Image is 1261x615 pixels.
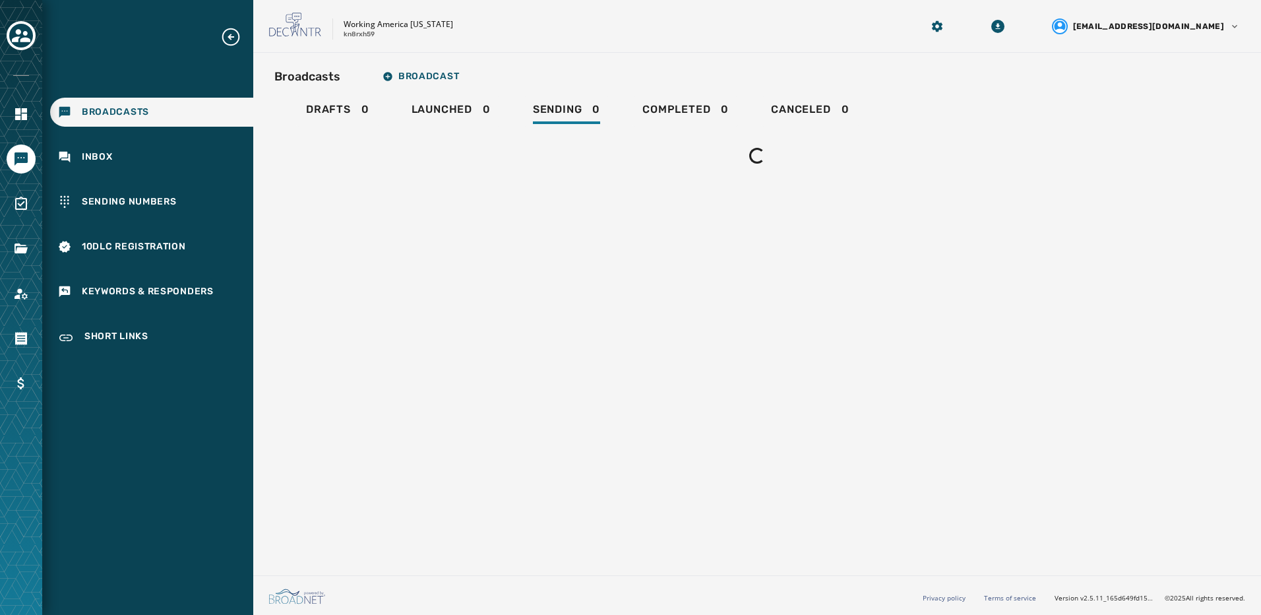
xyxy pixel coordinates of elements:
[522,96,611,127] a: Sending0
[82,240,186,253] span: 10DLC Registration
[7,369,36,398] a: Navigate to Billing
[50,98,253,127] a: Navigate to Broadcasts
[986,15,1010,38] button: Download Menu
[344,30,375,40] p: kn8rxh59
[412,103,472,116] span: Launched
[295,96,380,127] a: Drafts0
[7,100,36,129] a: Navigate to Home
[771,103,830,116] span: Canceled
[84,330,148,346] span: Short Links
[533,103,582,116] span: Sending
[344,19,453,30] p: Working America [US_STATE]
[7,279,36,308] a: Navigate to Account
[760,96,859,127] a: Canceled0
[923,593,966,602] a: Privacy policy
[383,71,459,82] span: Broadcast
[220,26,252,48] button: Expand sub nav menu
[7,145,36,174] a: Navigate to Messaging
[306,103,369,124] div: 0
[82,106,149,119] span: Broadcasts
[1047,13,1245,40] button: User settings
[274,67,340,86] h2: Broadcasts
[7,234,36,263] a: Navigate to Files
[50,187,253,216] a: Navigate to Sending Numbers
[50,322,253,354] a: Navigate to Short Links
[401,96,501,127] a: Launched0
[82,150,113,164] span: Inbox
[306,103,351,116] span: Drafts
[412,103,491,124] div: 0
[984,593,1036,602] a: Terms of service
[7,21,36,50] button: Toggle account select drawer
[50,277,253,306] a: Navigate to Keywords & Responders
[1165,593,1245,602] span: © 2025 All rights reserved.
[1073,21,1224,32] span: [EMAIL_ADDRESS][DOMAIN_NAME]
[82,285,214,298] span: Keywords & Responders
[642,103,710,116] span: Completed
[771,103,849,124] div: 0
[82,195,177,209] span: Sending Numbers
[1080,593,1154,603] span: v2.5.11_165d649fd1592c218755210ebffa1e5a55c3084e
[372,63,470,90] button: Broadcast
[925,15,949,38] button: Manage global settings
[533,103,600,124] div: 0
[50,232,253,261] a: Navigate to 10DLC Registration
[642,103,729,124] div: 0
[50,143,253,172] a: Navigate to Inbox
[7,324,36,353] a: Navigate to Orders
[632,96,739,127] a: Completed0
[7,189,36,218] a: Navigate to Surveys
[1055,593,1154,603] span: Version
